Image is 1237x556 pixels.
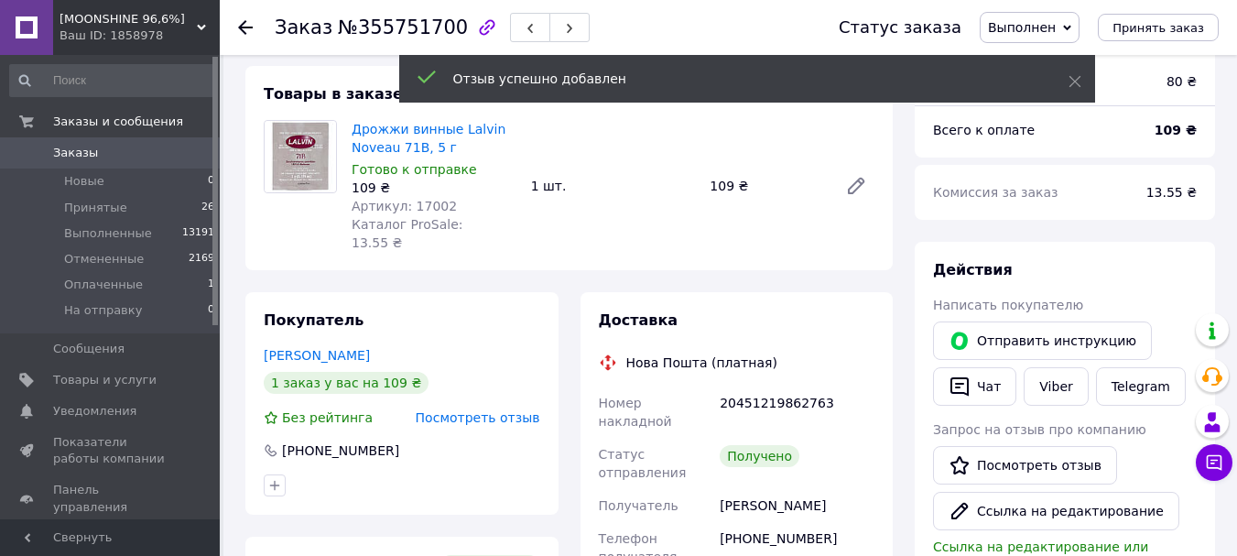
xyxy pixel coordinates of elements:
a: Посмотреть отзыв [933,446,1117,485]
div: 109 ₴ [702,173,830,199]
div: [PHONE_NUMBER] [280,442,401,460]
span: [MOONSHINE 96,6%] [60,11,197,27]
span: 0 [208,302,214,319]
span: Комиссия за заказ [933,185,1058,200]
span: Товары и услуги [53,372,157,388]
span: Номер накладной [599,396,672,429]
a: Дрожжи винные Lalvin Noveau 71B, 5 г [352,122,505,155]
div: Статус заказа [839,18,961,37]
button: Отправить инструкцию [933,322,1152,360]
a: Редактировать [838,168,874,204]
span: Уведомления [53,403,136,420]
span: Выполнен [988,20,1056,35]
div: 1 заказ у вас на 109 ₴ [264,372,429,394]
span: 1 [208,277,214,293]
span: Оплаченные [64,277,143,293]
div: Отзыв успешно добавлен [453,70,1023,88]
img: Дрожжи винные Lalvin Noveau 71B, 5 г [265,121,336,192]
div: 20451219862763 [716,387,878,438]
div: [PERSON_NAME] [716,489,878,522]
span: Товары в заказе (1) [264,85,431,103]
span: На отправку [64,302,142,319]
span: Написать покупателю [933,298,1083,312]
span: Статус отправления [599,447,687,480]
div: Вернуться назад [238,18,253,37]
button: Чат [933,367,1016,406]
span: Артикул: 17002 [352,199,457,213]
span: 0 [208,173,214,190]
span: 13191 [182,225,214,242]
span: Действия [933,261,1013,278]
span: Новые [64,173,104,190]
span: 26 [201,200,214,216]
span: Выполненные [64,225,152,242]
button: Ссылка на редактирование [933,492,1179,530]
div: 80 ₴ [1156,61,1208,102]
div: Получено [720,445,799,467]
span: Заказы и сообщения [53,114,183,130]
span: Доставка [599,311,678,329]
span: Заказы [53,145,98,161]
div: Ваш ID: 1858978 [60,27,220,44]
span: Готово к отправке [352,162,477,177]
div: Нова Пошта (платная) [622,354,782,372]
div: 1 шт. [524,173,703,199]
span: №355751700 [338,16,468,38]
span: Запрос на отзыв про компанию [933,422,1146,437]
a: Telegram [1096,367,1186,406]
span: Показатели работы компании [53,434,169,467]
span: 13.55 ₴ [1146,185,1197,200]
span: Заказ [275,16,332,38]
div: 109 ₴ [352,179,516,197]
span: Всего к оплате [933,123,1035,137]
span: Без рейтинга [282,410,373,425]
span: Получатель [599,498,678,513]
b: 109 ₴ [1155,123,1197,137]
span: Посмотреть отзыв [416,410,540,425]
span: Каталог ProSale: 13.55 ₴ [352,217,462,250]
button: Принять заказ [1098,14,1219,41]
span: Принять заказ [1112,21,1204,35]
span: Принятые [64,200,127,216]
span: Панель управления [53,482,169,515]
span: 2169 [189,251,214,267]
span: Отмененные [64,251,144,267]
a: [PERSON_NAME] [264,348,370,363]
a: Viber [1024,367,1088,406]
span: Покупатель [264,311,364,329]
span: Сообщения [53,341,125,357]
button: Чат с покупателем [1196,444,1232,481]
input: Поиск [9,64,216,97]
